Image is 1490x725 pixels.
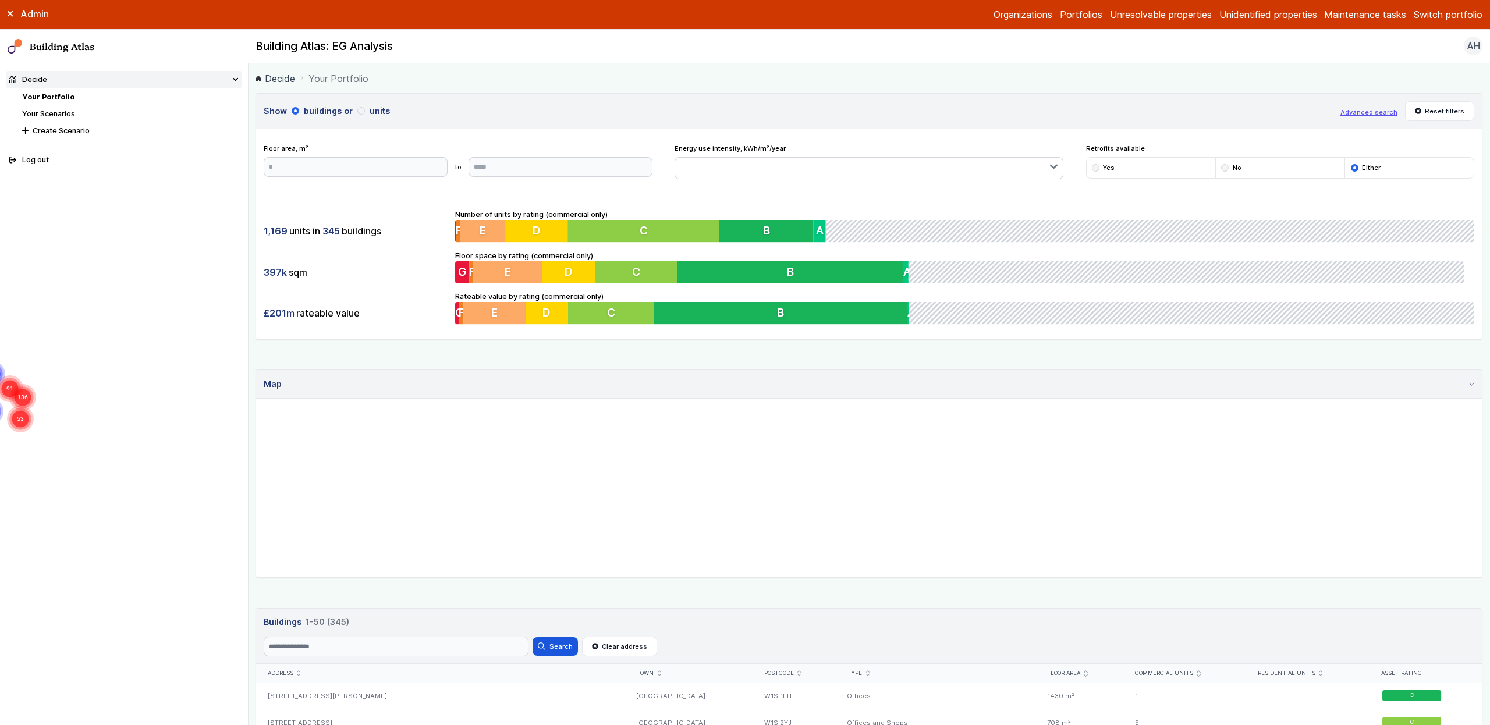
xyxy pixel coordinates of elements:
span: 1-50 (345) [306,616,349,628]
summary: Map [256,370,1482,399]
span: 345 [322,225,340,237]
button: E [460,220,506,242]
button: E [473,261,542,283]
div: Postcode [764,670,825,677]
button: Create Scenario [19,122,242,139]
button: Clear address [582,637,658,656]
button: F [470,261,474,283]
span: AH [1467,39,1480,53]
div: [GEOGRAPHIC_DATA] [625,683,753,709]
span: B [763,224,770,238]
span: E [505,265,512,279]
button: G [455,220,456,242]
div: Number of units by rating (commercial only) [455,209,1474,243]
button: A [908,261,913,283]
span: Your Portfolio [308,72,368,86]
button: A [907,302,910,324]
button: D [506,220,567,242]
span: 397k [264,266,287,279]
a: Your Scenarios [22,109,75,118]
button: B [654,302,907,324]
span: G [455,306,464,320]
a: Decide [256,72,295,86]
div: Floor area, m² [264,144,652,176]
a: Maintenance tasks [1324,8,1406,22]
img: main-0bbd2752.svg [8,39,23,54]
span: B [1410,692,1414,699]
span: C [607,306,615,320]
span: D [566,265,574,279]
span: B [777,306,784,320]
a: Your Portfolio [22,93,74,101]
span: A [908,265,916,279]
h3: Show [264,105,1333,118]
button: Advanced search [1340,108,1397,117]
span: C [640,224,648,238]
span: A [907,306,915,320]
button: G [455,261,469,283]
h3: Buildings [264,616,1474,628]
a: Organizations [994,8,1052,22]
span: F [470,265,476,279]
span: D [542,306,551,320]
div: Rateable value by rating (commercial only) [455,291,1474,325]
span: G [458,265,467,279]
form: to [264,157,652,177]
div: Energy use intensity, kWh/m²/year [675,144,1063,179]
div: Decide [9,74,47,85]
button: AH [1464,37,1482,55]
div: rateable value [264,302,448,324]
span: D [533,224,541,238]
span: C [634,265,642,279]
button: C [597,261,679,283]
button: Reset filters [1405,101,1475,121]
span: G [455,224,464,238]
button: B [719,220,814,242]
button: Switch portfolio [1414,8,1482,22]
div: Asset rating [1381,670,1471,677]
button: A [814,220,826,242]
button: Search [533,637,578,656]
div: Offices [836,683,1036,709]
button: Log out [6,152,242,169]
span: F [456,224,463,238]
h2: Building Atlas: EG Analysis [256,39,393,54]
span: 1,169 [264,225,288,237]
div: 1430 m² [1036,683,1124,709]
button: B [679,261,907,283]
button: C [568,302,654,324]
div: 1 [1124,683,1247,709]
div: Town [636,670,742,677]
span: Retrofits available [1086,144,1475,153]
a: Unidentified properties [1219,8,1317,22]
div: sqm [264,261,448,283]
div: Floor area [1047,670,1112,677]
div: Residential units [1258,670,1357,677]
button: G [455,302,459,324]
span: £201m [264,307,295,319]
span: A [816,224,824,238]
button: F [456,220,460,242]
div: [STREET_ADDRESS][PERSON_NAME] [256,683,625,709]
div: units in buildings [264,220,448,242]
div: Commercial units [1135,670,1235,677]
span: E [480,224,486,238]
summary: Decide [6,71,242,88]
div: Type [847,670,1024,677]
div: W1S 1FH [753,683,836,709]
button: D [543,261,597,283]
a: Unresolvable properties [1110,8,1212,22]
button: E [463,302,526,324]
span: B [790,265,797,279]
span: E [491,306,498,320]
button: C [567,220,719,242]
div: Address [268,670,614,677]
a: Portfolios [1060,8,1102,22]
a: [STREET_ADDRESS][PERSON_NAME][GEOGRAPHIC_DATA]W1S 1FHOffices1430 m²1B [256,683,1482,709]
div: Floor space by rating (commercial only) [455,250,1474,284]
button: D [526,302,568,324]
button: F [459,302,463,324]
span: F [459,306,465,320]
